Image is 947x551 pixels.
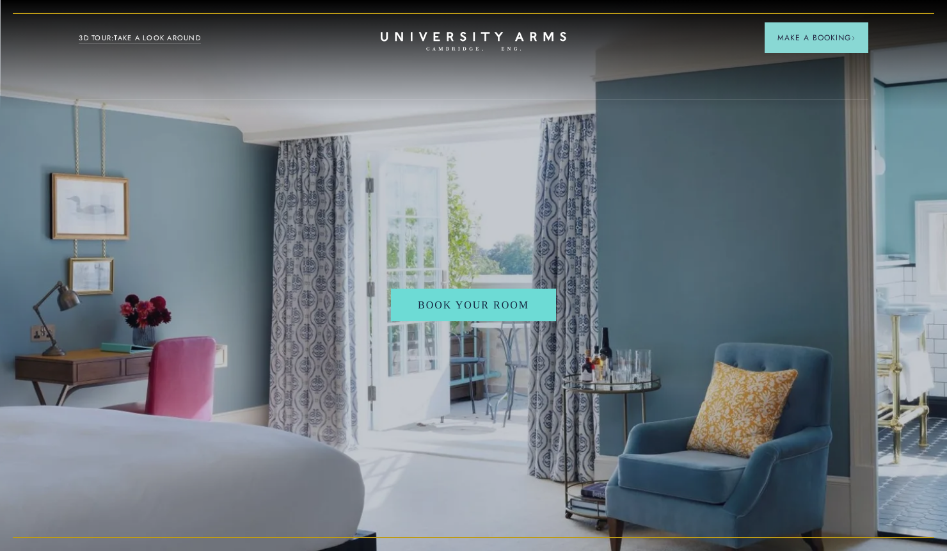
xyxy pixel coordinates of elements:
a: Book Your Room [391,289,556,322]
a: 3D TOUR:TAKE A LOOK AROUND [79,33,201,44]
img: Arrow icon [851,36,855,40]
span: Make a Booking [777,32,855,44]
a: Home [381,32,566,52]
button: Make a BookingArrow icon [765,22,868,53]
